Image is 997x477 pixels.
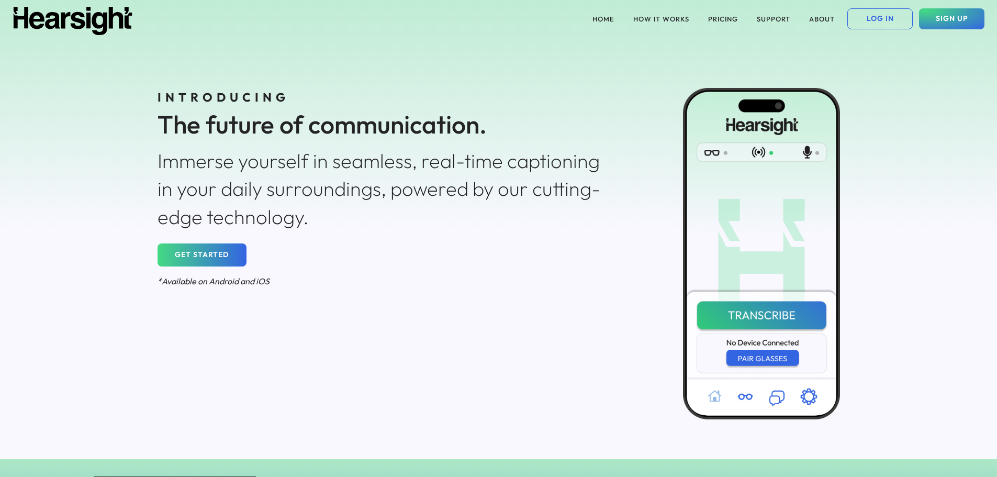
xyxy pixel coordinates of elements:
[158,89,612,106] div: INTRODUCING
[683,88,840,419] img: Hearsight iOS app screenshot
[158,147,612,231] div: Immerse yourself in seamless, real-time captioning in your daily surroundings, powered by our cut...
[919,8,984,29] button: SIGN UP
[586,8,621,29] button: HOME
[158,107,612,142] div: The future of communication.
[847,8,913,29] button: LOG IN
[750,8,797,29] button: SUPPORT
[803,8,841,29] button: ABOUT
[13,7,133,35] img: Hearsight logo
[158,275,612,287] div: *Available on Android and iOS
[158,243,247,267] button: GET STARTED
[702,8,744,29] button: PRICING
[627,8,696,29] button: HOW IT WORKS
